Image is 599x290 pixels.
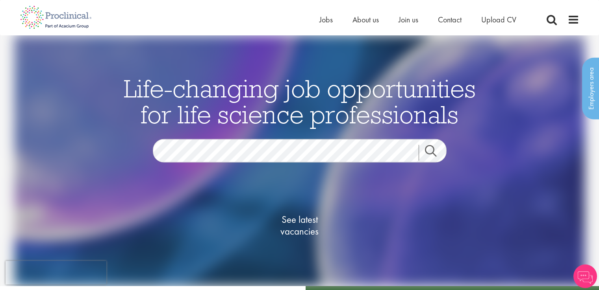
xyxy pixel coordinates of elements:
[481,15,516,25] a: Upload CV
[260,213,339,237] span: See latest vacancies
[124,72,476,130] span: Life-changing job opportunities for life science professionals
[399,15,418,25] a: Join us
[573,264,597,288] img: Chatbot
[6,261,106,284] iframe: reCAPTCHA
[319,15,333,25] a: Jobs
[352,15,379,25] a: About us
[438,15,462,25] a: Contact
[419,145,452,160] a: Job search submit button
[14,35,585,286] img: candidate home
[260,182,339,268] a: See latestvacancies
